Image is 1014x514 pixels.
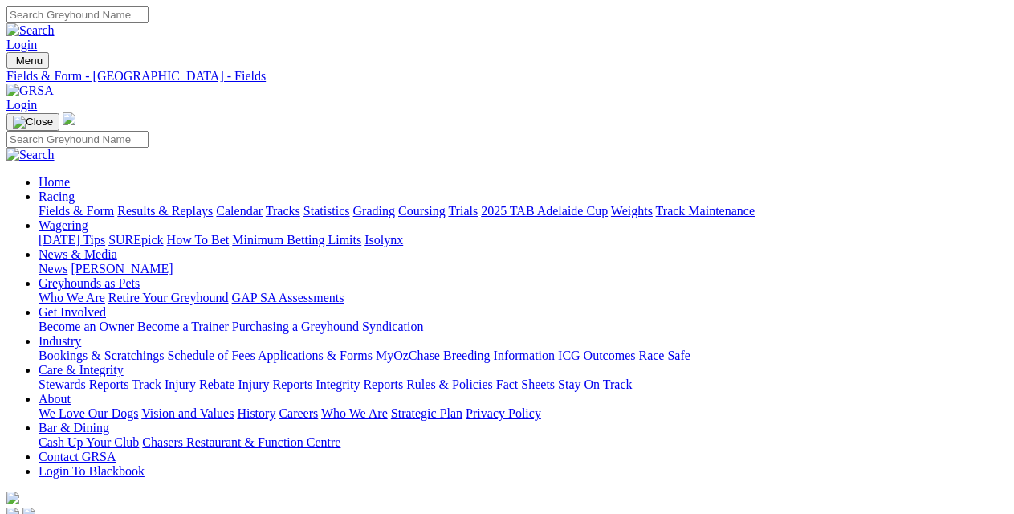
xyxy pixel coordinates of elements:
a: We Love Our Dogs [39,406,138,420]
a: Minimum Betting Limits [232,233,361,247]
a: Trials [448,204,478,218]
a: Fields & Form - [GEOGRAPHIC_DATA] - Fields [6,69,1008,84]
a: Purchasing a Greyhound [232,320,359,333]
a: Vision and Values [141,406,234,420]
a: Chasers Restaurant & Function Centre [142,435,340,449]
a: Contact GRSA [39,450,116,463]
span: Menu [16,55,43,67]
a: Statistics [303,204,350,218]
a: History [237,406,275,420]
a: [DATE] Tips [39,233,105,247]
a: Race Safe [638,349,690,362]
a: Who We Are [39,291,105,304]
a: Greyhounds as Pets [39,276,140,290]
img: GRSA [6,84,54,98]
img: logo-grsa-white.png [63,112,75,125]
a: Industry [39,334,81,348]
a: Who We Are [321,406,388,420]
a: Grading [353,204,395,218]
a: About [39,392,71,406]
a: Wagering [39,218,88,232]
a: Results & Replays [117,204,213,218]
button: Toggle navigation [6,52,49,69]
button: Toggle navigation [6,113,59,131]
a: Coursing [398,204,446,218]
a: Strategic Plan [391,406,462,420]
a: Get Involved [39,305,106,319]
a: Breeding Information [443,349,555,362]
a: Login [6,38,37,51]
div: Bar & Dining [39,435,1008,450]
a: SUREpick [108,233,163,247]
a: Bookings & Scratchings [39,349,164,362]
a: Racing [39,190,75,203]
div: Get Involved [39,320,1008,334]
img: Close [13,116,53,128]
a: GAP SA Assessments [232,291,344,304]
img: Search [6,23,55,38]
a: News & Media [39,247,117,261]
a: Rules & Policies [406,377,493,391]
input: Search [6,6,149,23]
a: 2025 TAB Adelaide Cup [481,204,608,218]
a: Calendar [216,204,263,218]
a: [PERSON_NAME] [71,262,173,275]
a: News [39,262,67,275]
a: Fields & Form [39,204,114,218]
a: How To Bet [167,233,230,247]
a: Track Maintenance [656,204,755,218]
a: Retire Your Greyhound [108,291,229,304]
a: Home [39,175,70,189]
a: Become an Owner [39,320,134,333]
a: Injury Reports [238,377,312,391]
a: Stay On Track [558,377,632,391]
div: Industry [39,349,1008,363]
a: Applications & Forms [258,349,373,362]
img: Search [6,148,55,162]
div: Wagering [39,233,1008,247]
a: Become a Trainer [137,320,229,333]
a: Careers [279,406,318,420]
a: Tracks [266,204,300,218]
a: Weights [611,204,653,218]
div: Care & Integrity [39,377,1008,392]
a: Integrity Reports [316,377,403,391]
a: Privacy Policy [466,406,541,420]
a: ICG Outcomes [558,349,635,362]
a: Syndication [362,320,423,333]
div: Racing [39,204,1008,218]
input: Search [6,131,149,148]
a: Bar & Dining [39,421,109,434]
div: About [39,406,1008,421]
a: Track Injury Rebate [132,377,234,391]
div: News & Media [39,262,1008,276]
img: logo-grsa-white.png [6,492,19,504]
a: Login [6,98,37,112]
a: Stewards Reports [39,377,128,391]
a: Schedule of Fees [167,349,255,362]
div: Greyhounds as Pets [39,291,1008,305]
a: Fact Sheets [496,377,555,391]
a: MyOzChase [376,349,440,362]
a: Cash Up Your Club [39,435,139,449]
a: Isolynx [364,233,403,247]
a: Login To Blackbook [39,464,145,478]
a: Care & Integrity [39,363,124,377]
